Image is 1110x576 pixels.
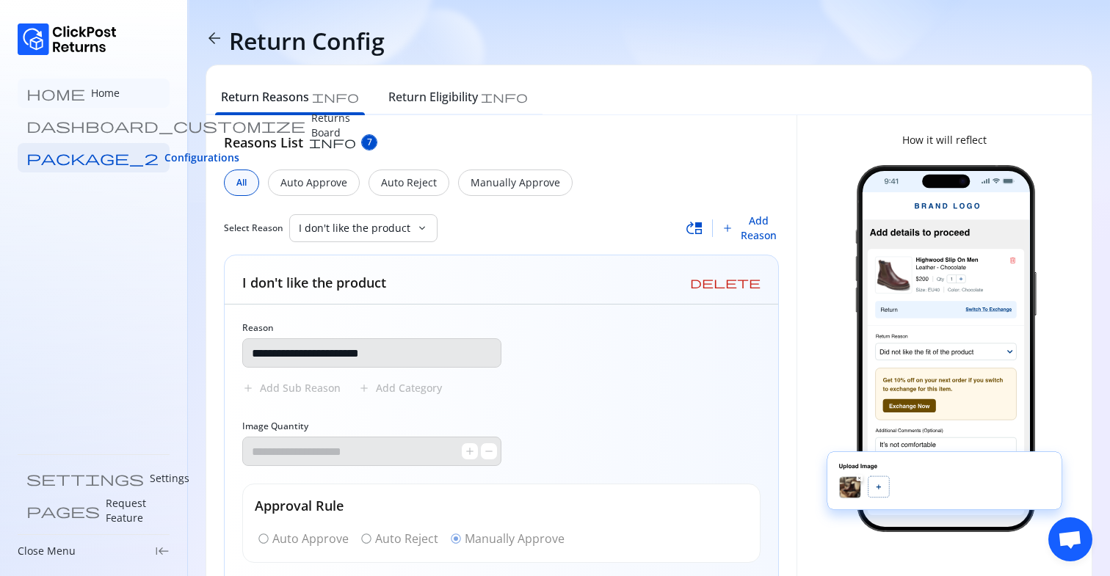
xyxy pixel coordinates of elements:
span: move_up [686,219,703,237]
a: package_2 Configurations [18,143,170,172]
h5: Reasons List [224,133,303,152]
span: info [309,136,356,148]
span: Add Reason [739,214,780,243]
span: 7 [367,136,372,148]
span: dashboard_customize [26,118,305,133]
span: add [722,222,733,234]
a: settings Settings [18,464,170,493]
span: Configurations [164,150,239,165]
p: Returns Board [311,111,350,140]
span: delete [690,277,761,288]
span: info [312,91,359,103]
span: home [26,86,85,101]
span: All [236,177,247,189]
p: Manually Approve [471,175,560,190]
p: How it will reflect [902,133,987,147]
h4: Return Config [229,26,385,56]
button: Add Reason [722,214,780,243]
img: return-image [815,165,1074,532]
span: keyboard_arrow_down [416,222,428,234]
label: Reason [242,322,274,334]
p: Request Feature [106,496,161,525]
span: pages [26,503,100,518]
a: pages Request Feature [18,496,170,525]
span: package_2 [26,150,159,165]
h5: Approval Rule [255,496,748,515]
p: I don't like the product [299,221,410,236]
span: Select Reason [224,222,283,234]
img: Logo [18,23,117,55]
div: Close Menukeyboard_tab_rtl [18,544,170,558]
a: home Home [18,79,170,108]
label: Image Quantity [242,420,308,432]
p: Home [91,86,120,101]
p: Close Menu [18,544,76,558]
span: keyboard_tab_rtl [155,544,170,558]
h6: Return Reasons [221,88,309,106]
span: settings [26,471,144,486]
p: Settings [150,471,189,486]
h6: Return Eligibility [388,88,478,106]
p: Auto Approve [280,175,347,190]
h5: I don't like the product [242,273,386,292]
div: Open chat [1048,517,1092,561]
p: Auto Reject [381,175,437,190]
span: arrow_back [206,29,223,47]
a: dashboard_customize Returns Board [18,111,170,140]
span: info [481,91,528,103]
